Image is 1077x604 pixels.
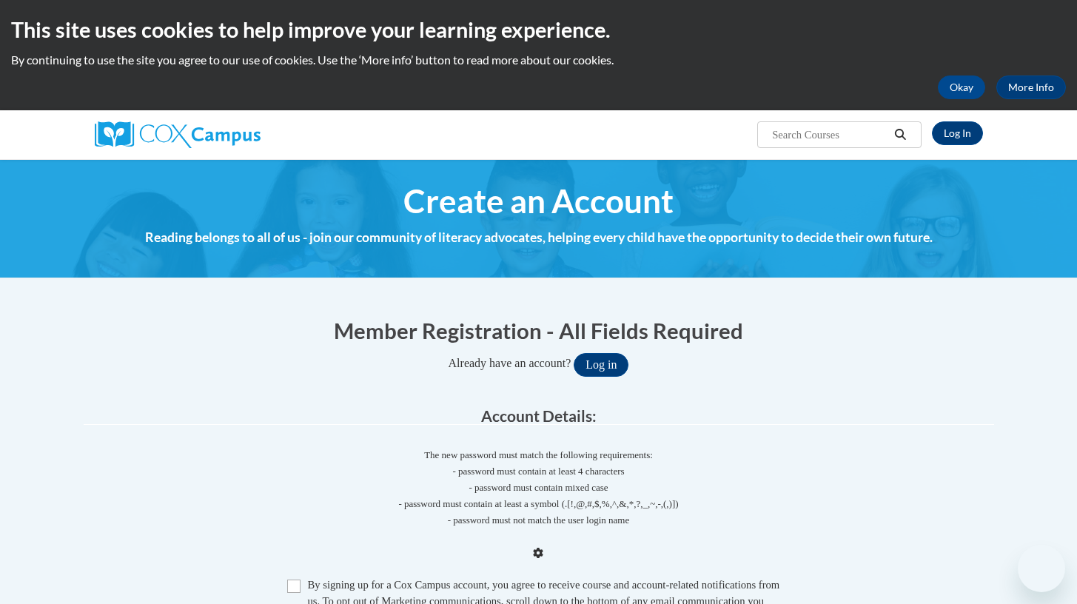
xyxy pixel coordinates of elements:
span: Already have an account? [449,357,571,369]
a: More Info [996,75,1066,99]
h2: This site uses cookies to help improve your learning experience. [11,15,1066,44]
button: Log in [574,353,628,377]
span: Account Details: [481,406,597,425]
span: The new password must match the following requirements: [424,449,653,460]
span: Create an Account [403,181,674,221]
h1: Member Registration - All Fields Required [84,315,994,346]
p: By continuing to use the site you agree to our use of cookies. Use the ‘More info’ button to read... [11,52,1066,68]
input: Search Courses [771,126,889,144]
iframe: Button to launch messaging window [1018,545,1065,592]
img: Cox Campus [95,121,261,148]
a: Log In [932,121,983,145]
button: Search [889,126,911,144]
span: - password must contain at least 4 characters - password must contain mixed case - password must ... [84,463,994,528]
h4: Reading belongs to all of us - join our community of literacy advocates, helping every child have... [84,228,994,247]
button: Okay [938,75,985,99]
